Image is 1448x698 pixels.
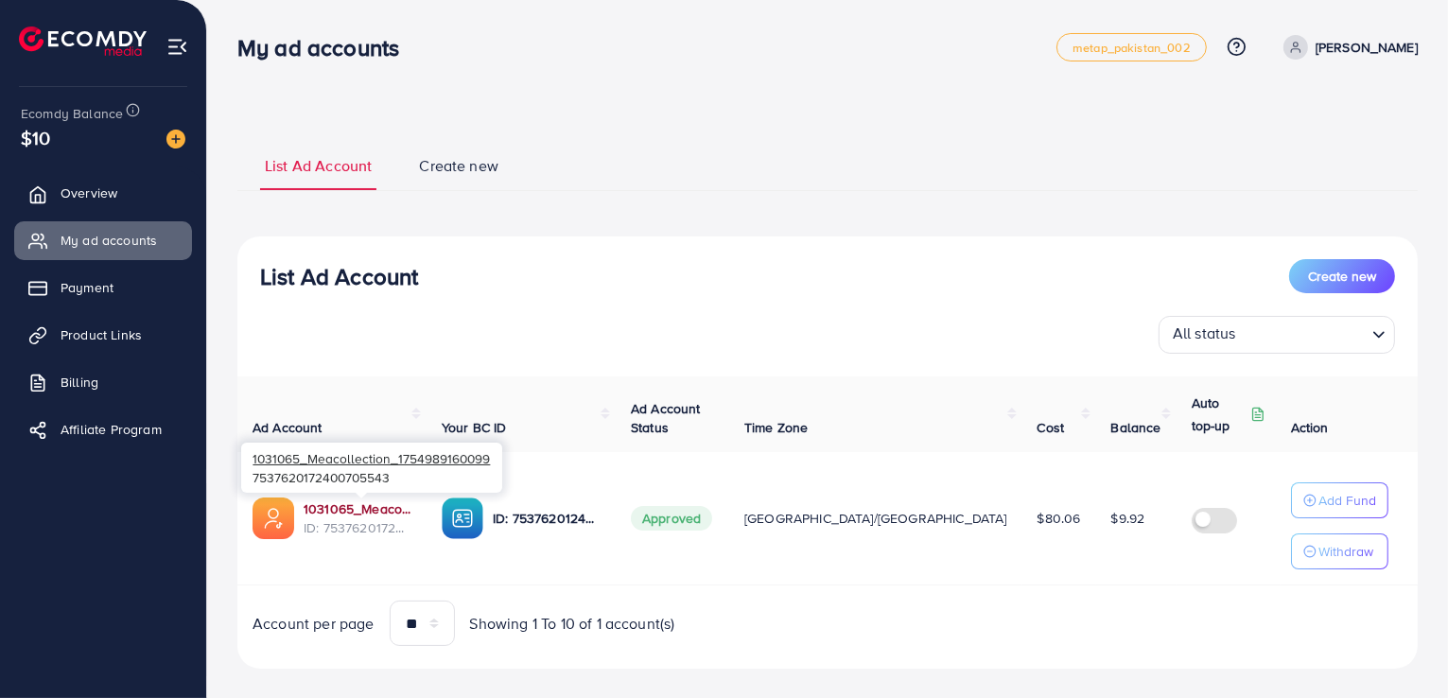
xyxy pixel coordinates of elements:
span: Time Zone [744,418,808,437]
a: My ad accounts [14,221,192,259]
span: Action [1291,418,1329,437]
span: Payment [61,278,113,297]
span: Approved [631,506,712,531]
p: Auto top-up [1192,392,1247,437]
p: [PERSON_NAME] [1316,36,1418,59]
img: ic-ads-acc.e4c84228.svg [253,497,294,539]
button: Create new [1289,259,1395,293]
span: Account per page [253,613,375,635]
h3: List Ad Account [260,263,418,290]
div: 7537620172400705543 [241,443,502,493]
span: metap_pakistan_002 [1073,42,1191,54]
input: Search for option [1242,320,1365,349]
p: ID: 7537620124438921223 [493,507,601,530]
a: Affiliate Program [14,410,192,448]
p: Add Fund [1318,489,1376,512]
span: Ad Account [253,418,323,437]
div: Search for option [1159,316,1395,354]
a: 1031065_Meacollection_1754989160099 [304,499,411,518]
span: $9.92 [1111,509,1145,528]
a: Billing [14,363,192,401]
span: My ad accounts [61,231,157,250]
span: ID: 7537620172400705543 [304,518,411,537]
span: $80.06 [1038,509,1081,528]
span: Ad Account Status [631,399,701,437]
a: Overview [14,174,192,212]
span: Affiliate Program [61,420,162,439]
button: Withdraw [1291,533,1388,569]
img: ic-ba-acc.ded83a64.svg [442,497,483,539]
span: Cost [1038,418,1065,437]
a: [PERSON_NAME] [1276,35,1418,60]
span: All status [1169,319,1240,349]
p: Withdraw [1318,540,1373,563]
span: Billing [61,373,98,392]
span: Product Links [61,325,142,344]
h3: My ad accounts [237,34,414,61]
img: image [166,130,185,148]
iframe: Chat [1368,613,1434,684]
span: Balance [1111,418,1161,437]
span: [GEOGRAPHIC_DATA]/[GEOGRAPHIC_DATA] [744,509,1007,528]
span: $10 [21,124,50,151]
a: Product Links [14,316,192,354]
span: Create new [419,155,498,177]
a: metap_pakistan_002 [1056,33,1207,61]
span: Create new [1308,267,1376,286]
img: logo [19,26,147,56]
img: menu [166,36,188,58]
span: Overview [61,183,117,202]
a: Payment [14,269,192,306]
span: Ecomdy Balance [21,104,123,123]
span: 1031065_Meacollection_1754989160099 [253,449,490,467]
button: Add Fund [1291,482,1388,518]
span: List Ad Account [265,155,372,177]
span: Showing 1 To 10 of 1 account(s) [470,613,675,635]
span: Your BC ID [442,418,507,437]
